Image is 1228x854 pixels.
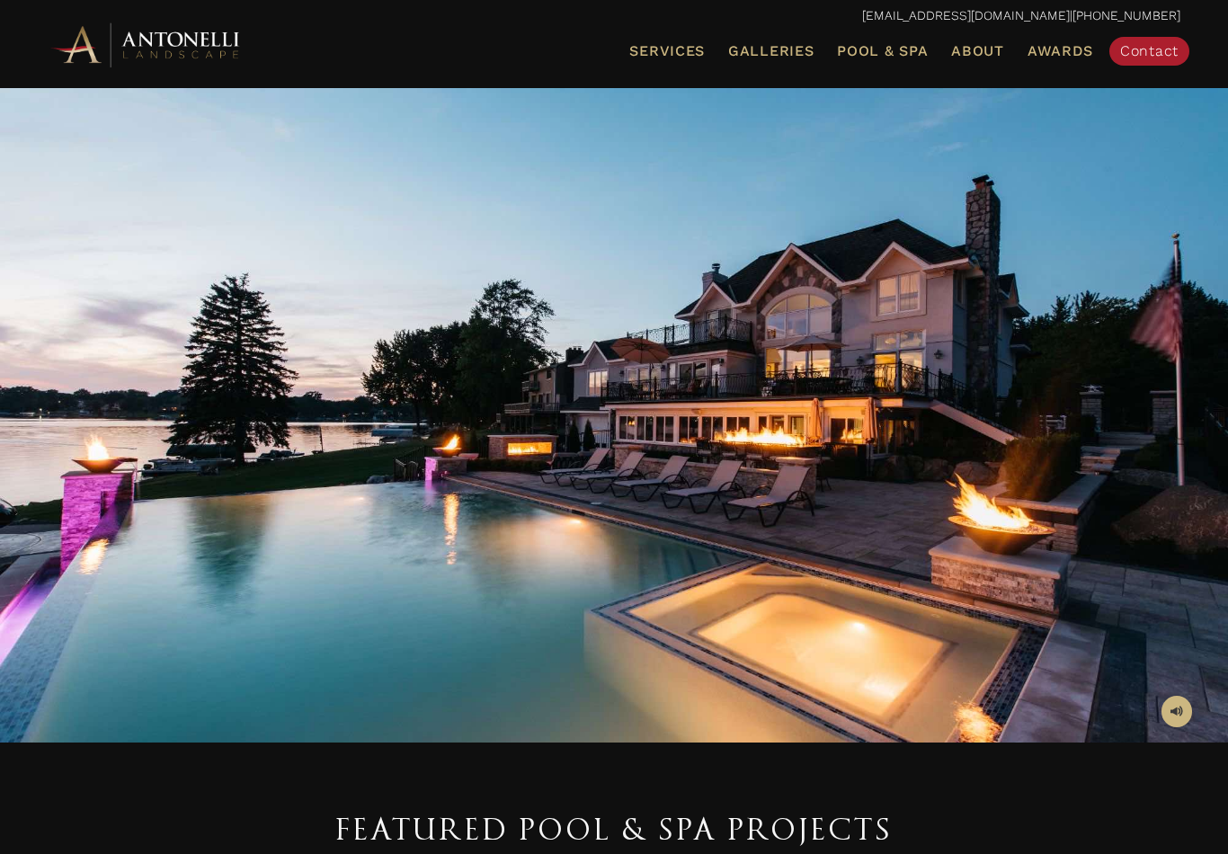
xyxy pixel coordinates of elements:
h1: Featured Pool & Spa Projects [48,804,1180,854]
span: Contact [1120,42,1179,59]
a: Awards [1020,40,1100,63]
a: Galleries [721,40,821,63]
span: Services [629,44,705,58]
span: About [951,44,1004,58]
a: [EMAIL_ADDRESS][DOMAIN_NAME] [862,8,1070,22]
span: Awards [1028,42,1093,59]
a: [PHONE_NUMBER] [1072,8,1180,22]
span: Pool & Spa [837,42,928,59]
a: About [944,40,1011,63]
a: Services [622,40,712,63]
img: Antonelli Horizontal Logo [48,20,245,69]
a: Contact [1109,37,1189,66]
span: Galleries [728,42,814,59]
p: | [48,4,1180,28]
a: Pool & Spa [830,40,935,63]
